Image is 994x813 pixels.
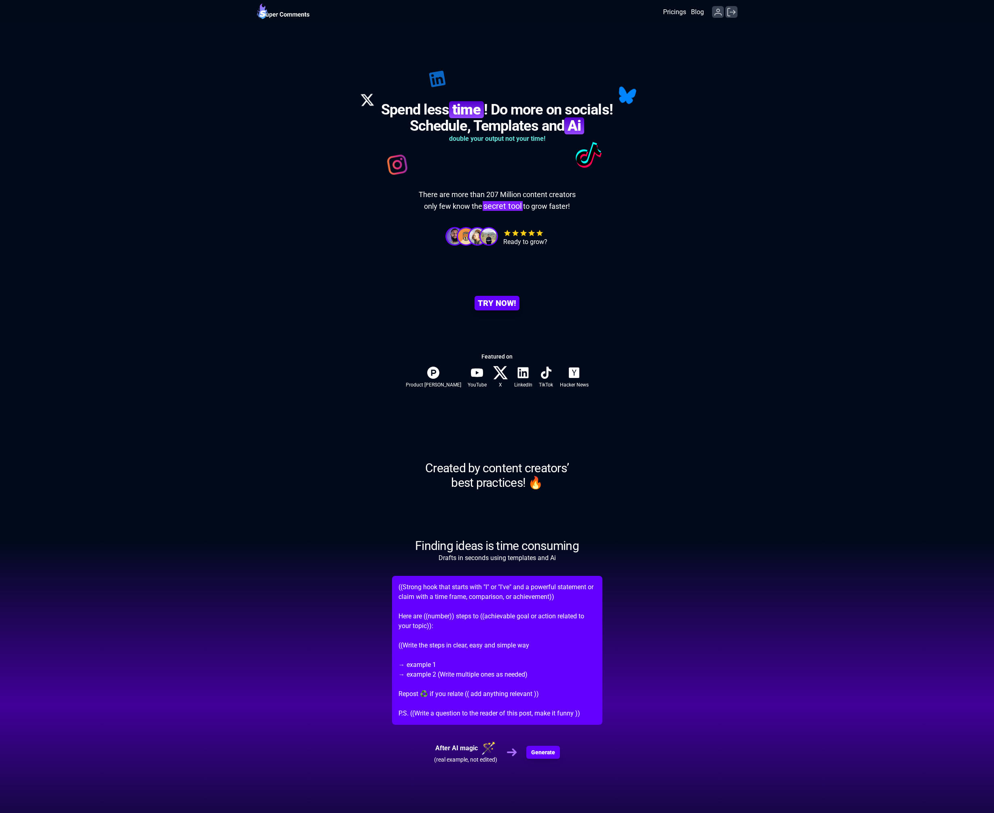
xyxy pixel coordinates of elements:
img: Profile images [469,228,485,244]
span: (real example, not edited) [434,756,497,764]
span: Ready to grow? [503,237,547,247]
span: Featured on [481,352,513,361]
img: Profile images [447,228,463,244]
a: Pricings [663,7,686,17]
p: ((Strong hook that starts with "I" or "I've" and a powerful statement or claim with a time frame,... [392,576,602,725]
b: Ai [564,117,584,134]
button: Logout [725,6,738,18]
button: Profile [712,6,724,18]
h1: Spend less ! Do more on socials! Schedule, Templates and [381,102,613,134]
a: Super Comments Logo [256,2,310,22]
img: Profile images [458,228,474,244]
span: There are more than 207 Million content creators [419,189,576,200]
span: LinkedIn [514,382,532,388]
span: X [499,382,502,388]
img: Profile images [481,228,497,244]
span: Hacker News [560,382,589,388]
span: TikTok [539,382,553,388]
span: Generate [531,748,555,757]
span: Product [PERSON_NAME] [406,382,461,388]
h2: Created by content creators’ best practices! 🔥 [425,461,569,490]
span: only few know the to grow faster! [419,200,576,212]
span: Drafts in seconds using templates and Ai [439,553,556,563]
mark: secret tool [483,201,522,211]
span: YouTube [468,382,487,388]
button: Generate [526,746,560,759]
a: Blog [691,7,704,17]
strong: After AI magic [434,741,497,756]
b: time [449,101,483,118]
span: 🪄 [481,741,496,756]
h3: Finding ideas is time consuming [415,539,579,553]
a: TRY NOW! [475,296,519,310]
h3: double your output not your time! [381,134,613,144]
